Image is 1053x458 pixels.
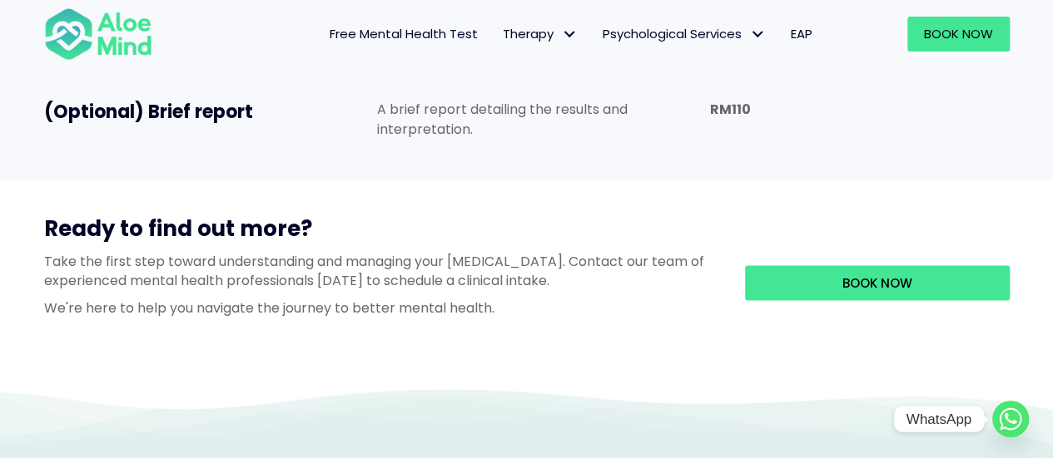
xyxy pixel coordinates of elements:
[746,22,770,47] span: Psychological Services: submenu
[490,17,590,52] a: TherapyTherapy: submenu
[44,214,720,252] h3: Ready to find out more?
[44,7,152,62] img: Aloe mind Logo
[907,17,1010,52] a: Book Now
[330,25,478,42] span: Free Mental Health Test
[745,266,1010,301] a: Book now
[778,17,825,52] a: EAP
[992,401,1029,437] a: Whatsapp
[558,22,582,47] span: Therapy: submenu
[44,298,720,318] p: We're here to help you navigate the journey to better mental health.
[44,99,253,125] span: (Optional) Brief report
[44,252,720,290] p: Take the first step toward understanding and managing your [MEDICAL_DATA]. Contact our team of ex...
[503,25,578,42] span: Therapy
[709,100,750,119] b: RM110
[842,274,912,292] span: Book now
[590,17,778,52] a: Psychological ServicesPsychological Services: submenu
[317,17,490,52] a: Free Mental Health Test
[791,25,812,42] span: EAP
[174,17,825,52] nav: Menu
[376,100,676,138] p: A brief report detailing the results and interpretation.
[603,25,766,42] span: Psychological Services
[924,25,993,42] span: Book Now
